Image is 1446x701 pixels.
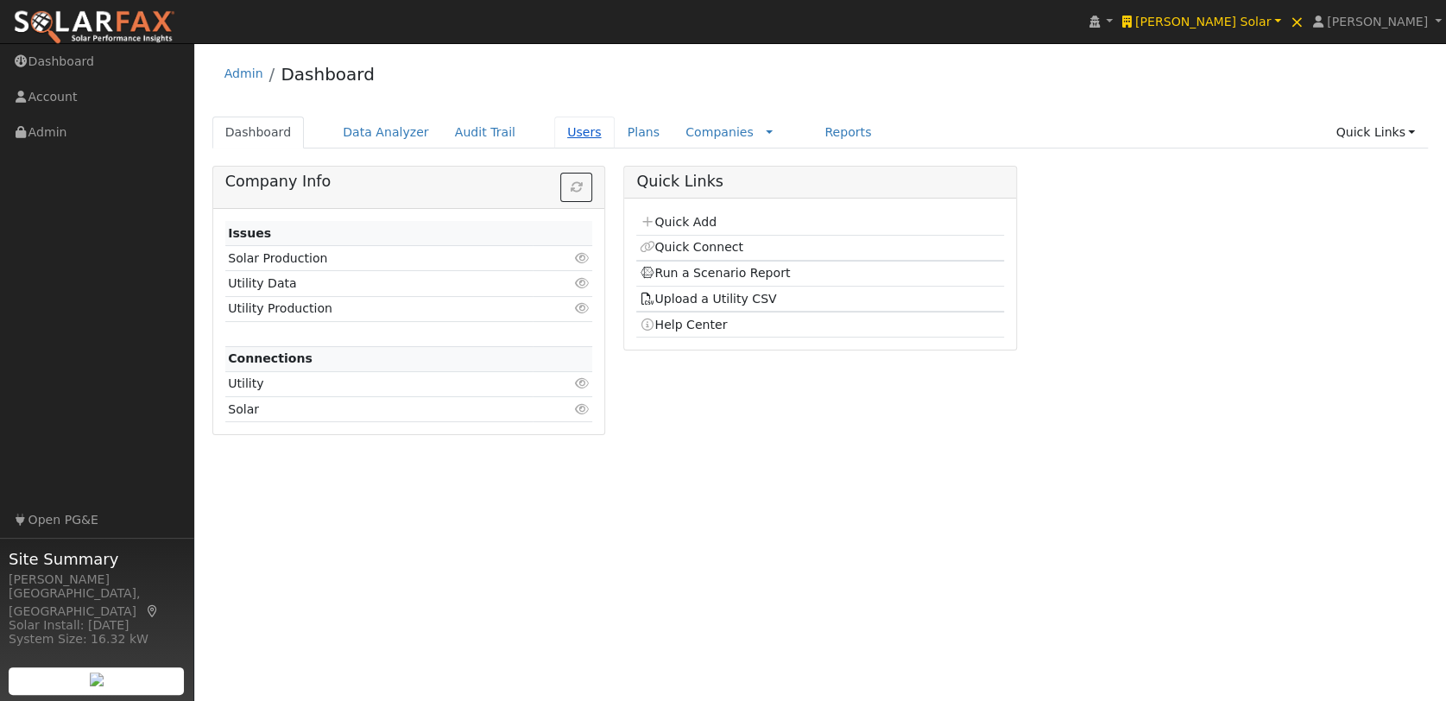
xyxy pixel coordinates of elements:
a: Upload a Utility CSV [640,292,777,306]
i: Click to view [574,252,590,264]
i: Click to view [574,277,590,289]
div: Solar Install: [DATE] [9,616,185,635]
strong: Connections [228,351,313,365]
div: [PERSON_NAME] [9,571,185,589]
span: Site Summary [9,547,185,571]
a: Companies [685,125,754,139]
span: [PERSON_NAME] [1327,15,1428,28]
a: Audit Trail [442,117,528,148]
a: Quick Links [1323,117,1428,148]
h5: Company Info [225,173,592,191]
i: Click to view [574,302,590,314]
img: SolarFax [13,9,175,46]
td: Solar Production [225,246,534,271]
img: retrieve [90,673,104,686]
td: Solar [225,397,534,422]
i: Click to view [574,377,590,389]
a: Users [554,117,615,148]
h5: Quick Links [636,173,1003,191]
td: Utility [225,371,534,396]
a: Dashboard [281,64,375,85]
td: Utility Data [225,271,534,296]
a: Run a Scenario Report [640,266,791,280]
span: [PERSON_NAME] Solar [1135,15,1271,28]
a: Admin [224,66,263,80]
i: Click to view [574,403,590,415]
a: Map [145,604,161,618]
a: Quick Add [640,215,717,229]
a: Plans [615,117,672,148]
span: × [1290,11,1304,32]
strong: Issues [228,226,271,240]
div: System Size: 16.32 kW [9,630,185,648]
a: Dashboard [212,117,305,148]
a: Data Analyzer [330,117,442,148]
a: Reports [811,117,884,148]
td: Utility Production [225,296,534,321]
a: Help Center [640,318,728,332]
a: Quick Connect [640,240,743,254]
div: [GEOGRAPHIC_DATA], [GEOGRAPHIC_DATA] [9,584,185,621]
